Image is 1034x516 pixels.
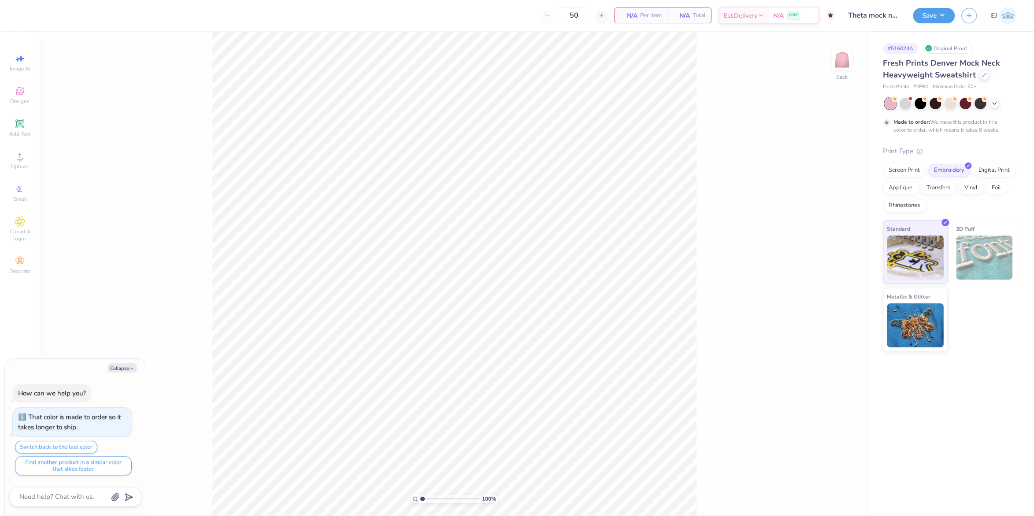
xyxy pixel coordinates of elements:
[883,43,918,54] div: # 516024A
[557,7,591,23] input: – –
[991,7,1016,24] a: EJ
[107,363,137,372] button: Collapse
[887,236,944,280] img: Standard
[9,268,30,275] span: Decorate
[9,130,30,137] span: Add Text
[11,163,29,170] span: Upload
[973,164,1015,177] div: Digital Print
[956,236,1013,280] img: 3D Puff
[991,11,997,21] span: EJ
[883,199,926,212] div: Rhinestones
[724,11,757,20] span: Est. Delivery
[883,146,1016,156] div: Print Type
[15,456,132,475] button: Find another product in a similar color that ships faster
[959,181,983,195] div: Vinyl
[921,181,956,195] div: Transfers
[640,11,662,20] span: Per Item
[18,389,86,398] div: How can we help you?
[10,98,30,105] span: Designs
[933,83,977,91] span: Minimum Order: 50 +
[883,181,918,195] div: Applique
[913,8,955,23] button: Save
[883,164,926,177] div: Screen Print
[887,224,910,233] span: Standard
[4,228,35,242] span: Clipart & logos
[789,12,798,18] span: FREE
[15,441,97,453] button: Switch back to the last color
[893,118,1002,134] div: We make this product in this color to order, which means it takes 8 weeks.
[10,65,30,72] span: Image AI
[13,195,27,203] span: Greek
[883,83,909,91] span: Fresh Prints
[986,181,1007,195] div: Foil
[672,11,690,20] span: N/A
[928,164,970,177] div: Embroidery
[773,11,784,20] span: N/A
[999,7,1016,24] img: Edgardo Jr
[893,118,930,125] strong: Made to order:
[956,224,975,233] span: 3D Puff
[482,495,496,503] span: 100 %
[833,51,851,69] img: Back
[836,73,848,81] div: Back
[913,83,928,91] span: # FP94
[887,303,944,347] img: Metallic & Glitter
[923,43,972,54] div: Original Proof
[620,11,637,20] span: N/A
[18,413,121,431] div: That color is made to order so it takes longer to ship.
[841,7,906,24] input: Untitled Design
[693,11,706,20] span: Total
[887,292,930,301] span: Metallic & Glitter
[883,58,1000,80] span: Fresh Prints Denver Mock Neck Heavyweight Sweatshirt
